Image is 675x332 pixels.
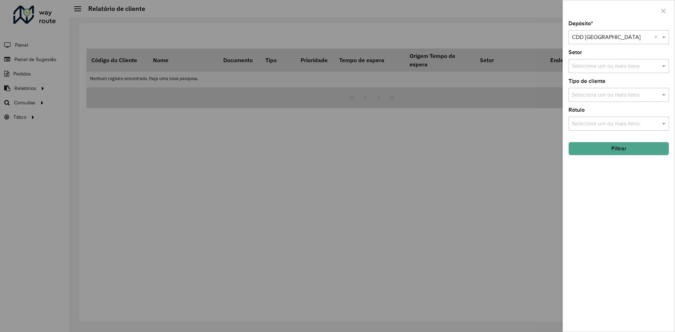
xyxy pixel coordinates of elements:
label: Setor [568,48,582,57]
button: Filtrar [568,142,669,155]
span: Clear all [654,33,660,41]
label: Tipo de cliente [568,77,605,85]
label: Depósito [568,19,593,28]
label: Rótulo [568,106,585,114]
